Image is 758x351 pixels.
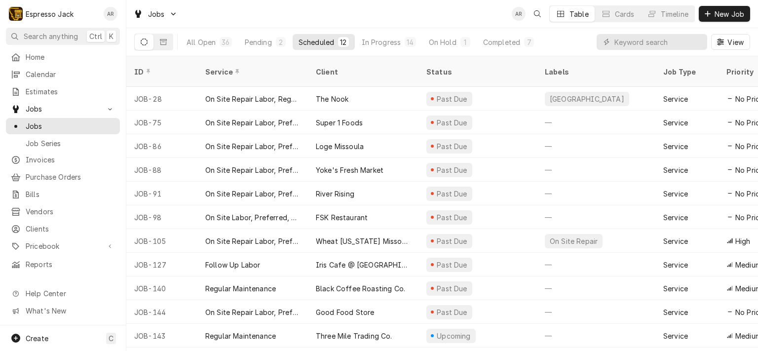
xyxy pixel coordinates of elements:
button: Search anythingCtrlK [6,28,120,45]
div: Service [663,141,688,152]
div: Cards [615,9,635,19]
div: On Site Repair Labor, Prefered Rate, Regular Hours [205,189,300,199]
div: JOB-86 [126,134,197,158]
span: View [725,37,746,47]
div: JOB-143 [126,324,197,348]
div: Espresso Jack's Avatar [9,7,23,21]
div: On Hold [429,37,456,47]
div: JOB-98 [126,205,197,229]
div: Three Mile Trading Co. [316,331,392,341]
span: Ctrl [89,31,102,41]
div: — [537,182,655,205]
span: Invoices [26,155,115,165]
div: Status [426,67,527,77]
div: On Site Repair Labor, Regular Rate, Preferred [205,94,300,104]
div: JOB-88 [126,158,197,182]
span: Calendar [26,69,115,79]
div: Client [316,67,409,77]
a: Go to Pricebook [6,238,120,254]
span: Job Series [26,138,115,149]
div: Super 1 Foods [316,117,363,128]
span: What's New [26,306,114,316]
span: Estimates [26,86,115,97]
button: Open search [530,6,545,22]
div: 2 [278,37,284,47]
div: Service [663,331,688,341]
span: New Job [713,9,746,19]
a: Vendors [6,203,120,220]
div: Iris Cafe @ [GEOGRAPHIC_DATA] [316,260,411,270]
div: Service [663,189,688,199]
div: Past Due [436,189,469,199]
div: On Site Repair [549,236,599,246]
div: Upcoming [436,331,472,341]
div: [GEOGRAPHIC_DATA] [549,94,625,104]
div: Past Due [436,117,469,128]
div: Service [663,117,688,128]
span: Search anything [24,31,78,41]
div: All Open [187,37,216,47]
button: New Job [699,6,750,22]
span: Purchase Orders [26,172,115,182]
a: Reports [6,256,120,273]
a: Go to Help Center [6,285,120,302]
div: AR [512,7,526,21]
div: ID [134,67,188,77]
div: Yoke's Fresh Market [316,165,383,175]
div: Service [663,165,688,175]
div: — [537,253,655,276]
a: Clients [6,221,120,237]
input: Keyword search [614,34,702,50]
a: Calendar [6,66,120,82]
span: Reports [26,259,115,270]
div: JOB-140 [126,276,197,300]
span: Jobs [26,104,100,114]
div: Black Coffee Roasting Co. [316,283,405,294]
div: On Site Repair Labor, Prefered Rate, Regular Hours [205,117,300,128]
div: Allan Ross's Avatar [104,7,117,21]
div: Regular Maintenance [205,283,276,294]
span: Jobs [148,9,165,19]
span: Clients [26,224,115,234]
div: Past Due [436,94,469,104]
div: — [537,158,655,182]
div: Labels [545,67,647,77]
div: Service [663,260,688,270]
a: Invoices [6,152,120,168]
span: Home [26,52,115,62]
a: Home [6,49,120,65]
div: JOB-91 [126,182,197,205]
div: JOB-144 [126,300,197,324]
div: Allan Ross's Avatar [512,7,526,21]
div: Timeline [661,9,688,19]
div: Follow Up Labor [205,260,260,270]
span: Bills [26,189,115,199]
a: Bills [6,186,120,202]
a: Estimates [6,83,120,100]
div: Service [663,212,688,223]
div: Service [663,236,688,246]
span: Create [26,334,48,343]
div: On Site Repair Labor, Prefered Rate, Regular Hours [205,307,300,317]
div: FSK Restaurant [316,212,368,223]
div: Espresso Jack [26,9,74,19]
div: Past Due [436,236,469,246]
div: JOB-105 [126,229,197,253]
div: Service [663,307,688,317]
div: Regular Maintenance [205,331,276,341]
div: On Site Repair Labor, Prefered Rate, Regular Hours [205,165,300,175]
div: — [537,324,655,348]
div: Table [569,9,589,19]
a: Job Series [6,135,120,152]
div: Loge Missoula [316,141,364,152]
div: The Nook [316,94,348,104]
div: — [537,111,655,134]
div: 12 [340,37,346,47]
span: Help Center [26,288,114,299]
div: On Site Repair Labor, Prefered Rate, Regular Hours [205,141,300,152]
a: Go to Jobs [129,6,182,22]
div: River Rising [316,189,354,199]
span: Vendors [26,206,115,217]
a: Go to Jobs [6,101,120,117]
div: E [9,7,23,21]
